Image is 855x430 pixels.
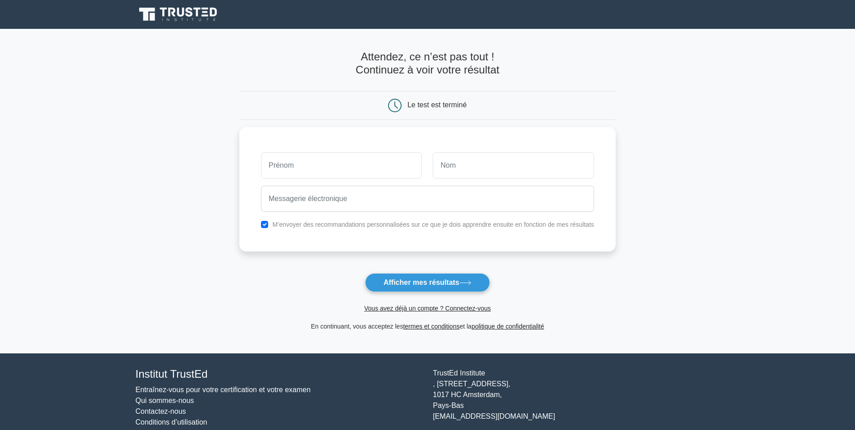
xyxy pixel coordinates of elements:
input: Prénom [261,152,422,178]
h4: Institut TrustEd [136,368,422,381]
a: Conditions d’utilisation [136,418,207,426]
a: Contactez-nous [136,407,186,415]
a: Vous avez déjà un compte ? Connectez-vous [364,305,491,312]
div: Le test est terminé [407,101,467,109]
font: En continuant, vous acceptez les et la [311,323,544,330]
a: politique de confidentialité [471,323,544,330]
h4: Attendez, ce n’est pas tout ! Continuez à voir votre résultat [239,50,616,77]
label: M’envoyer des recommandations personnalisées sur ce que je dois apprendre ensuite en fonction de ... [272,221,594,228]
font: Afficher mes résultats [384,279,459,286]
a: Qui sommes-nous [136,397,194,404]
input: Nom [433,152,594,178]
button: Afficher mes résultats [365,273,490,292]
input: Messagerie électronique [261,186,594,212]
a: termes et conditions [403,323,459,330]
a: Entraînez-vous pour votre certification et votre examen [136,386,311,393]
